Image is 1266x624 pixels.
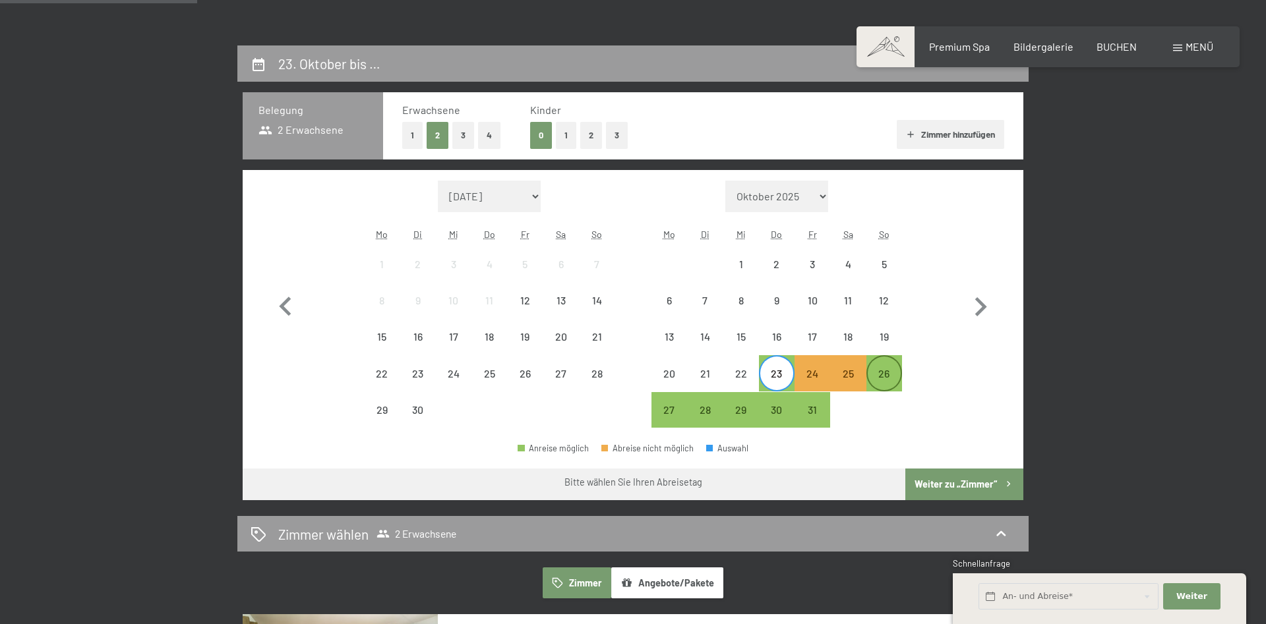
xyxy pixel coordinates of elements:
[687,355,723,391] div: Tue Oct 21 2025
[759,319,795,355] div: Abreise nicht möglich
[579,319,615,355] div: Sun Sep 21 2025
[507,355,543,391] div: Fri Sep 26 2025
[771,229,782,240] abbr: Donnerstag
[868,259,901,292] div: 5
[508,368,541,401] div: 26
[436,319,471,355] div: Wed Sep 17 2025
[377,527,456,540] span: 2 Erwachsene
[953,558,1010,569] span: Schnellanfrage
[759,283,795,318] div: Thu Oct 09 2025
[723,355,758,391] div: Wed Oct 22 2025
[866,355,902,391] div: Abreise möglich
[601,444,694,453] div: Abreise nicht möglich
[579,283,615,318] div: Abreise nicht möglich
[436,246,471,282] div: Wed Sep 03 2025
[400,355,435,391] div: Abreise nicht möglich
[795,319,830,355] div: Fri Oct 17 2025
[830,283,866,318] div: Sat Oct 11 2025
[471,319,507,355] div: Abreise nicht möglich
[724,405,757,438] div: 29
[545,259,578,292] div: 6
[795,392,830,428] div: Abreise möglich
[564,476,702,489] div: Bitte wählen Sie Ihren Abreisetag
[651,355,687,391] div: Mon Oct 20 2025
[723,319,758,355] div: Abreise nicht möglich
[401,331,434,364] div: 16
[795,355,830,391] div: Abreise nicht möglich, da die Mindestaufenthaltsdauer nicht erfüllt wird
[364,283,400,318] div: Mon Sep 08 2025
[543,246,579,282] div: Sat Sep 06 2025
[436,355,471,391] div: Abreise nicht möglich
[759,392,795,428] div: Abreise möglich
[795,283,830,318] div: Fri Oct 10 2025
[400,392,435,428] div: Tue Sep 30 2025
[879,229,889,240] abbr: Sonntag
[400,319,435,355] div: Tue Sep 16 2025
[663,229,675,240] abbr: Montag
[1097,40,1137,53] span: BUCHEN
[701,229,709,240] abbr: Dienstag
[737,229,746,240] abbr: Mittwoch
[543,283,579,318] div: Abreise nicht möglich
[364,246,400,282] div: Mon Sep 01 2025
[473,259,506,292] div: 4
[651,319,687,355] div: Abreise nicht möglich
[543,283,579,318] div: Sat Sep 13 2025
[796,259,829,292] div: 3
[1176,590,1207,602] span: Weiter
[688,368,721,401] div: 21
[400,392,435,428] div: Abreise nicht möglich
[905,468,1023,500] button: Weiter zu „Zimmer“
[651,283,687,318] div: Abreise nicht möglich
[723,392,758,428] div: Wed Oct 29 2025
[580,368,613,401] div: 28
[723,392,758,428] div: Abreise möglich
[365,259,398,292] div: 1
[687,355,723,391] div: Abreise nicht möglich
[400,355,435,391] div: Tue Sep 23 2025
[400,246,435,282] div: Abreise nicht möglich
[760,405,793,438] div: 30
[473,331,506,364] div: 18
[724,368,757,401] div: 22
[471,355,507,391] div: Thu Sep 25 2025
[507,246,543,282] div: Fri Sep 05 2025
[760,331,793,364] div: 16
[436,319,471,355] div: Abreise nicht möglich
[579,246,615,282] div: Sun Sep 07 2025
[651,283,687,318] div: Mon Oct 06 2025
[866,283,902,318] div: Abreise nicht möglich
[543,355,579,391] div: Abreise nicht möglich
[831,368,864,401] div: 25
[364,319,400,355] div: Abreise nicht möglich
[961,181,1000,428] button: Nächster Monat
[401,405,434,438] div: 30
[759,355,795,391] div: Thu Oct 23 2025
[521,229,529,240] abbr: Freitag
[866,319,902,355] div: Sun Oct 19 2025
[543,319,579,355] div: Sat Sep 20 2025
[579,246,615,282] div: Abreise nicht möglich
[556,122,576,149] button: 1
[1163,583,1220,610] button: Weiter
[651,355,687,391] div: Abreise nicht möglich
[364,283,400,318] div: Abreise nicht möglich
[266,181,305,428] button: Vorheriger Monat
[437,295,470,328] div: 10
[400,283,435,318] div: Abreise nicht möglich
[437,368,470,401] div: 24
[471,319,507,355] div: Thu Sep 18 2025
[508,295,541,328] div: 12
[580,122,602,149] button: 2
[543,355,579,391] div: Sat Sep 27 2025
[545,295,578,328] div: 13
[507,319,543,355] div: Abreise nicht möglich
[413,229,422,240] abbr: Dienstag
[401,295,434,328] div: 9
[688,295,721,328] div: 7
[651,392,687,428] div: Mon Oct 27 2025
[436,246,471,282] div: Abreise nicht möglich
[278,525,369,544] h2: Zimmer wählen
[866,319,902,355] div: Abreise nicht möglich
[580,331,613,364] div: 21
